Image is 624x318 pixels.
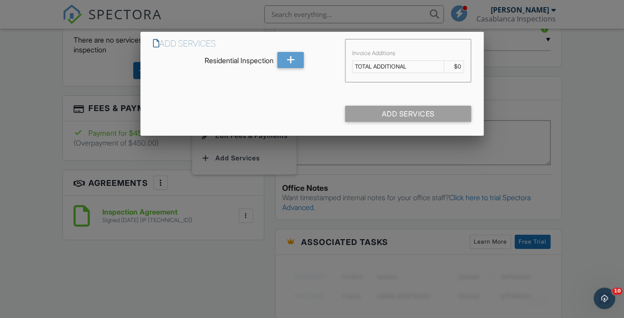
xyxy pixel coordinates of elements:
[612,288,622,295] span: 10
[352,50,464,57] div: Invoice Additions
[153,39,334,48] h6: Add Services
[444,61,464,73] td: $0
[593,288,615,309] iframe: Intercom live chat
[345,106,471,122] div: Add Services
[352,61,444,73] td: TOTAL ADDITIONAL
[153,52,274,65] div: Residential Inspection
